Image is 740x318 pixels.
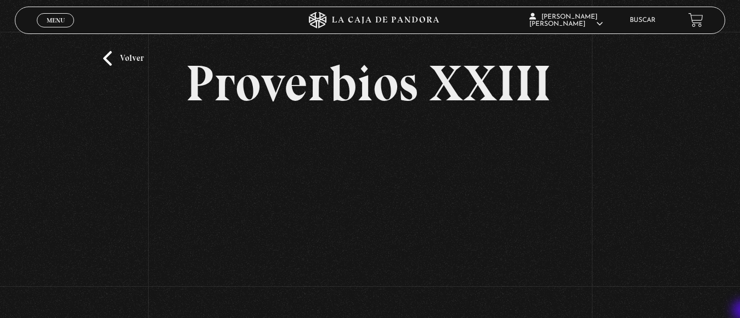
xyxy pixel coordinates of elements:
a: View your shopping cart [688,13,703,27]
span: Menu [47,17,65,24]
span: [PERSON_NAME] [PERSON_NAME] [529,14,603,27]
h2: Proverbios XXIII [185,58,555,109]
a: Buscar [630,17,656,24]
a: Volver [103,51,144,66]
span: Cerrar [43,26,69,33]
